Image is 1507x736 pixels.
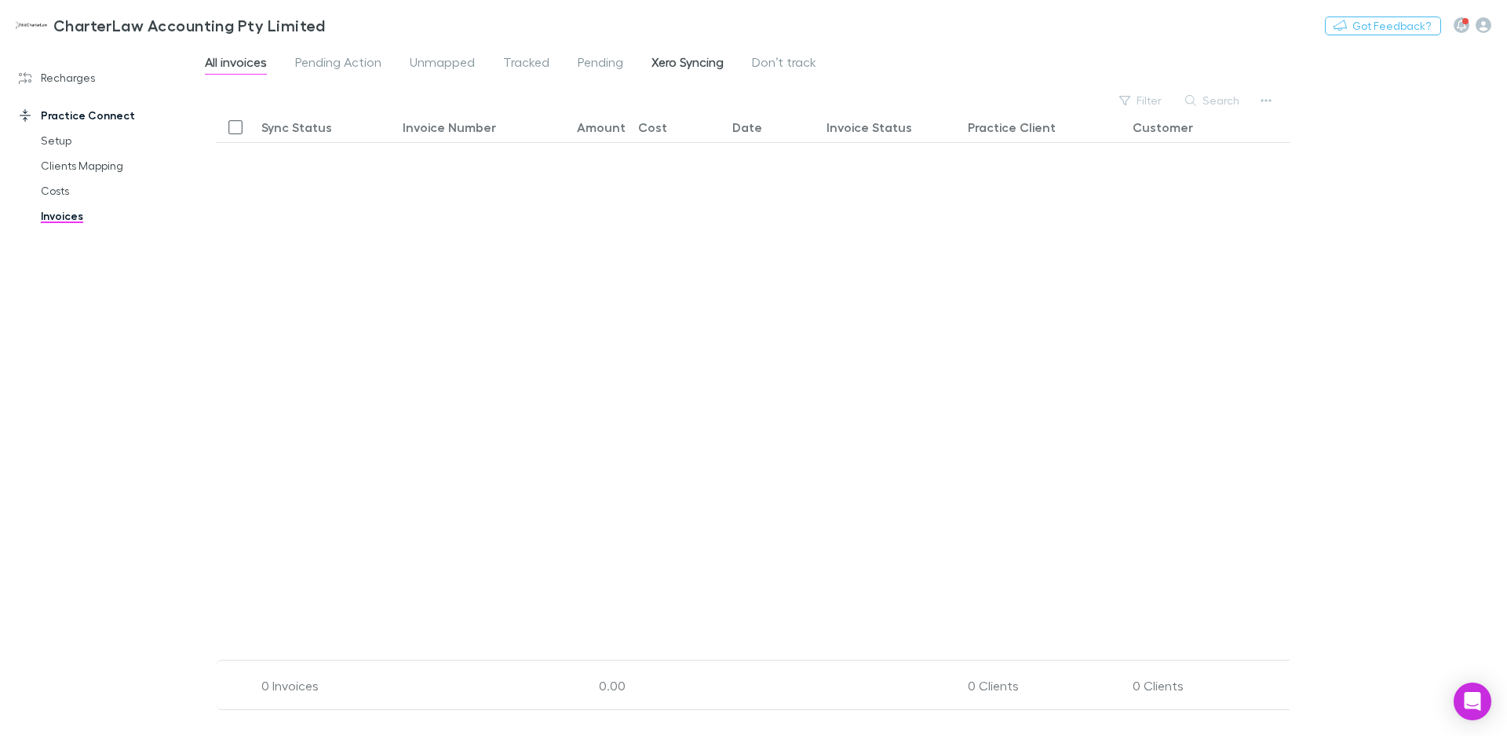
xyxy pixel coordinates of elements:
span: All invoices [205,54,267,75]
span: Pending [578,54,623,75]
div: 0 Clients [1126,661,1291,711]
a: Practice Connect [3,103,213,128]
div: Amount [577,119,626,135]
div: Sync Status [261,119,332,135]
span: Pending Action [295,54,381,75]
h3: CharterLaw Accounting Pty Limited [53,16,326,35]
div: Invoice Number [403,119,496,135]
div: 0 Invoices [255,661,396,711]
button: Search [1177,91,1249,110]
a: Setup [25,128,213,153]
div: Date [732,119,762,135]
div: Customer [1133,119,1193,135]
div: Open Intercom Messenger [1454,683,1491,720]
a: Invoices [25,203,213,229]
div: 0 Clients [961,661,1126,711]
a: Costs [25,178,213,203]
a: Recharges [3,65,213,90]
img: CharterLaw Accounting Pty Limited's Logo [16,16,47,35]
div: Cost [638,119,667,135]
span: Don’t track [752,54,816,75]
div: Invoice Status [826,119,912,135]
button: Got Feedback? [1325,16,1441,35]
span: Unmapped [410,54,475,75]
div: 0.00 [538,661,632,711]
button: Filter [1111,91,1171,110]
span: Xero Syncing [651,54,724,75]
a: CharterLaw Accounting Pty Limited [6,6,335,44]
div: Practice Client [968,119,1056,135]
a: Clients Mapping [25,153,213,178]
span: Tracked [503,54,549,75]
